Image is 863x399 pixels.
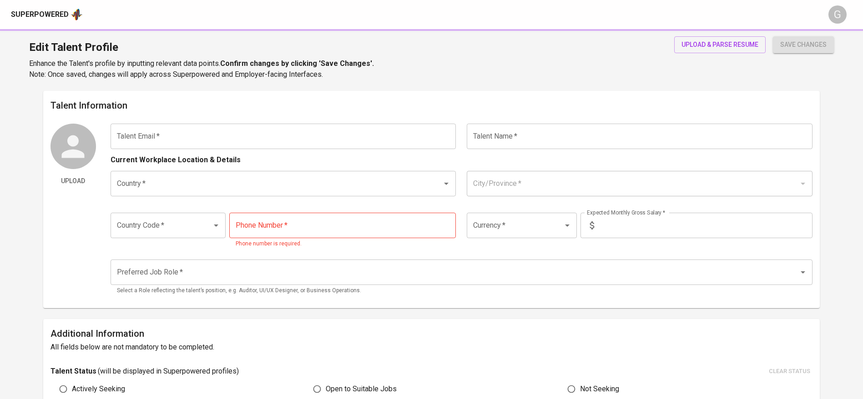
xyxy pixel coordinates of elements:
[681,39,758,50] span: upload & parse resume
[220,59,374,68] b: Confirm changes by clicking 'Save Changes'.
[54,175,92,187] span: Upload
[440,177,453,190] button: Open
[773,36,834,53] button: save changes
[50,341,813,354] h6: All fields below are not mandatory to be completed.
[50,366,96,377] p: Talent Status
[326,384,397,394] span: Open to Suitable Jobs
[210,219,222,232] button: Open
[50,173,96,190] button: Upload
[50,98,813,113] h6: Talent Information
[561,219,574,232] button: Open
[50,326,813,341] h6: Additional Information
[71,8,83,21] img: app logo
[236,239,449,249] p: Phone number is required.
[580,384,619,394] span: Not Seeking
[117,286,806,295] p: Select a Role reflecting the talent’s position, e.g. Auditor, UI/UX Designer, or Business Operati...
[72,384,125,394] span: Actively Seeking
[11,8,83,21] a: Superpoweredapp logo
[111,155,241,165] p: Current Workplace Location & Details
[674,36,766,53] button: upload & parse resume
[29,36,374,58] h1: Edit Talent Profile
[11,10,69,20] div: Superpowered
[828,5,847,24] div: G
[780,39,827,50] span: save changes
[98,366,239,377] p: ( will be displayed in Superpowered profiles )
[797,266,809,279] button: Open
[29,58,374,80] p: Enhance the Talent's profile by inputting relevant data points. Note: Once saved, changes will ap...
